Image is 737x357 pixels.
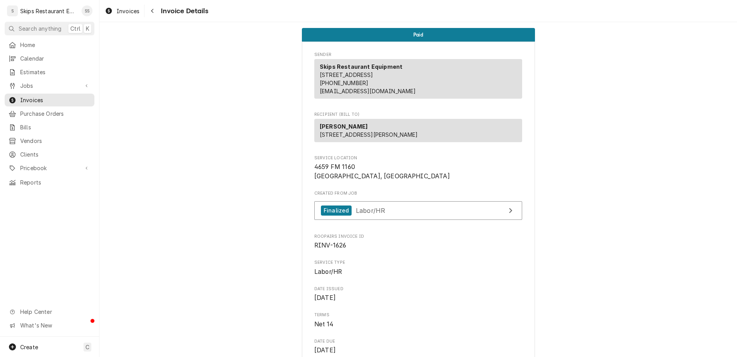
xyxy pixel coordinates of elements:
[19,24,61,33] span: Search anything
[320,63,402,70] strong: Skips Restaurant Equipment
[314,201,522,220] a: View Job
[5,94,94,106] a: Invoices
[5,148,94,161] a: Clients
[314,52,522,102] div: Invoice Sender
[20,150,91,158] span: Clients
[314,346,522,355] span: Date Due
[314,111,522,118] span: Recipient (Bill To)
[20,68,91,76] span: Estimates
[5,121,94,134] a: Bills
[314,338,522,355] div: Date Due
[314,190,522,224] div: Created From Job
[86,24,89,33] span: K
[117,7,139,15] span: Invoices
[20,110,91,118] span: Purchase Orders
[159,6,208,16] span: Invoice Details
[314,286,522,292] span: Date Issued
[102,5,143,17] a: Invoices
[314,347,336,354] span: [DATE]
[5,66,94,78] a: Estimates
[314,338,522,345] span: Date Due
[413,32,423,37] span: Paid
[320,71,373,78] span: [STREET_ADDRESS]
[356,206,385,214] span: Labor/HR
[314,294,336,301] span: [DATE]
[314,312,522,318] span: Terms
[5,107,94,120] a: Purchase Orders
[314,293,522,303] span: Date Issued
[314,233,522,240] span: Roopairs Invoice ID
[314,241,522,250] span: Roopairs Invoice ID
[314,267,522,277] span: Service Type
[5,52,94,65] a: Calendar
[314,312,522,329] div: Terms
[320,80,368,86] a: [PHONE_NUMBER]
[314,59,522,99] div: Sender
[314,242,346,249] span: RINV-1626
[314,268,342,275] span: Labor/HR
[20,123,91,131] span: Bills
[314,259,522,266] span: Service Type
[314,163,450,180] span: 4659 FM 1160 [GEOGRAPHIC_DATA], [GEOGRAPHIC_DATA]
[5,305,94,318] a: Go to Help Center
[314,286,522,303] div: Date Issued
[20,82,79,90] span: Jobs
[20,7,77,15] div: Skips Restaurant Equipment
[314,320,522,329] span: Terms
[314,119,522,142] div: Recipient (Bill To)
[314,155,522,181] div: Service Location
[302,28,535,42] div: Status
[82,5,92,16] div: Shan Skipper's Avatar
[314,320,333,328] span: Net 14
[314,52,522,58] span: Sender
[5,22,94,35] button: Search anythingCtrlK
[20,96,91,104] span: Invoices
[20,308,90,316] span: Help Center
[321,205,352,216] div: Finalized
[20,321,90,329] span: What's New
[20,137,91,145] span: Vendors
[314,119,522,145] div: Recipient (Bill To)
[82,5,92,16] div: SS
[20,178,91,186] span: Reports
[20,344,38,350] span: Create
[314,190,522,197] span: Created From Job
[7,5,18,16] div: S
[314,155,522,161] span: Service Location
[70,24,80,33] span: Ctrl
[320,123,368,130] strong: [PERSON_NAME]
[314,59,522,102] div: Sender
[320,131,418,138] span: [STREET_ADDRESS][PERSON_NAME]
[5,176,94,189] a: Reports
[146,5,159,17] button: Navigate back
[314,111,522,146] div: Invoice Recipient
[20,54,91,63] span: Calendar
[5,134,94,147] a: Vendors
[320,88,416,94] a: [EMAIL_ADDRESS][DOMAIN_NAME]
[5,38,94,51] a: Home
[20,41,91,49] span: Home
[5,162,94,174] a: Go to Pricebook
[314,162,522,181] span: Service Location
[5,79,94,92] a: Go to Jobs
[314,233,522,250] div: Roopairs Invoice ID
[314,259,522,276] div: Service Type
[85,343,89,351] span: C
[7,5,18,16] div: Skips Restaurant Equipment's Avatar
[20,164,79,172] span: Pricebook
[5,319,94,332] a: Go to What's New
